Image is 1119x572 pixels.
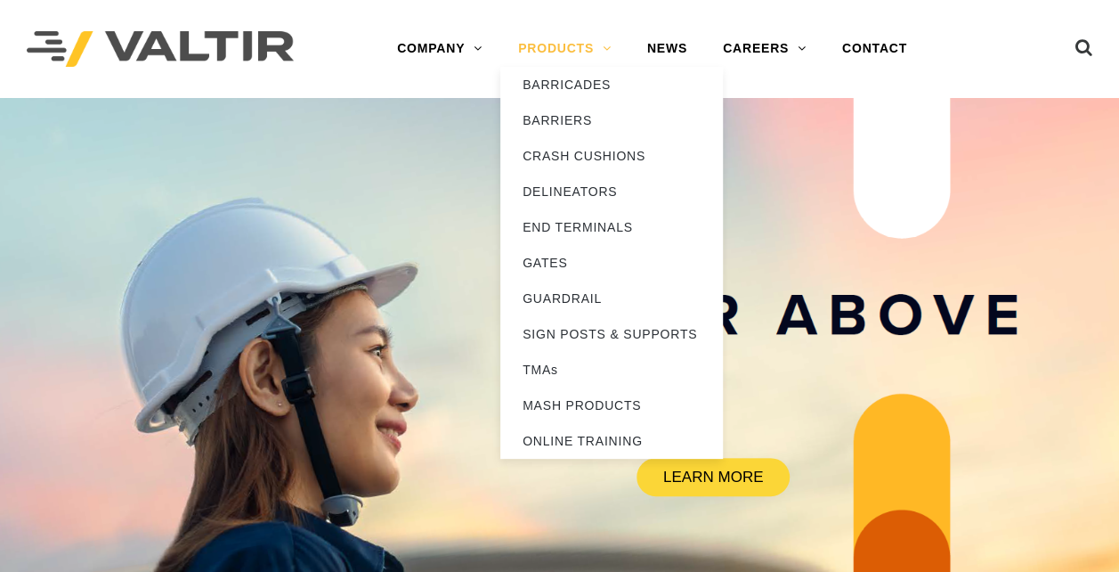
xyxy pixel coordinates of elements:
[500,352,723,388] a: TMAs
[500,281,723,316] a: GUARDRAIL
[637,458,790,496] a: LEARN MORE
[500,316,723,352] a: SIGN POSTS & SUPPORTS
[500,245,723,281] a: GATES
[500,67,723,102] a: BARRICADES
[379,31,500,67] a: COMPANY
[705,31,824,67] a: CAREERS
[27,31,294,68] img: Valtir
[500,423,723,459] a: ONLINE TRAINING
[500,209,723,245] a: END TERMINALS
[500,102,723,138] a: BARRIERS
[500,174,723,209] a: DELINEATORS
[500,388,723,423] a: MASH PRODUCTS
[824,31,925,67] a: CONTACT
[500,138,723,174] a: CRASH CUSHIONS
[629,31,705,67] a: NEWS
[500,31,629,67] a: PRODUCTS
